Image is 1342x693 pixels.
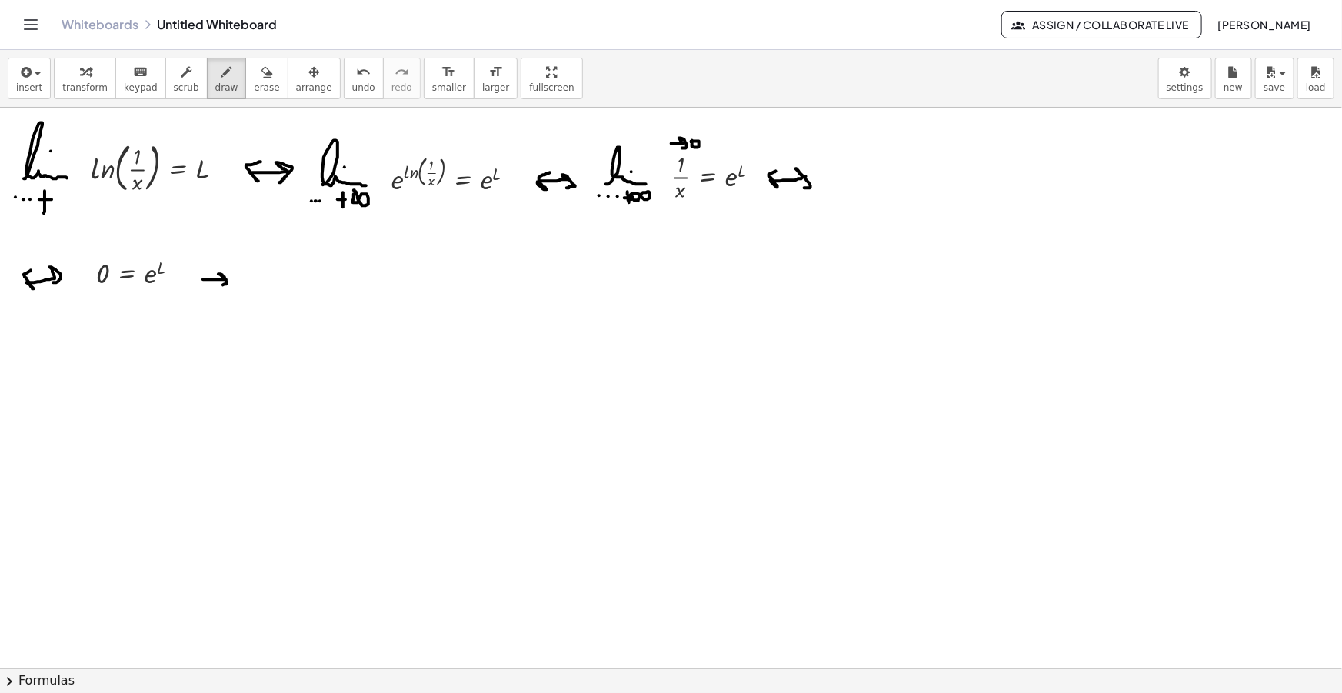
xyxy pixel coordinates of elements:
[1215,58,1252,99] button: new
[115,58,166,99] button: keyboardkeypad
[383,58,421,99] button: redoredo
[254,82,279,93] span: erase
[207,58,247,99] button: draw
[16,82,42,93] span: insert
[18,12,43,37] button: Toggle navigation
[124,82,158,93] span: keypad
[62,17,138,32] a: Whiteboards
[1264,82,1285,93] span: save
[424,58,475,99] button: format_sizesmaller
[245,58,288,99] button: erase
[1167,82,1204,93] span: settings
[352,82,375,93] span: undo
[1255,58,1294,99] button: save
[356,63,371,82] i: undo
[432,82,466,93] span: smaller
[344,58,384,99] button: undoundo
[391,82,412,93] span: redo
[1001,11,1202,38] button: Assign / Collaborate Live
[174,82,199,93] span: scrub
[441,63,456,82] i: format_size
[54,58,116,99] button: transform
[1297,58,1334,99] button: load
[521,58,582,99] button: fullscreen
[1014,18,1189,32] span: Assign / Collaborate Live
[215,82,238,93] span: draw
[488,63,503,82] i: format_size
[288,58,341,99] button: arrange
[296,82,332,93] span: arrange
[165,58,208,99] button: scrub
[133,63,148,82] i: keyboard
[1217,18,1311,32] span: [PERSON_NAME]
[482,82,509,93] span: larger
[474,58,518,99] button: format_sizelarger
[395,63,409,82] i: redo
[1158,58,1212,99] button: settings
[8,58,51,99] button: insert
[529,82,574,93] span: fullscreen
[1224,82,1243,93] span: new
[62,82,108,93] span: transform
[1306,82,1326,93] span: load
[1205,11,1324,38] button: [PERSON_NAME]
